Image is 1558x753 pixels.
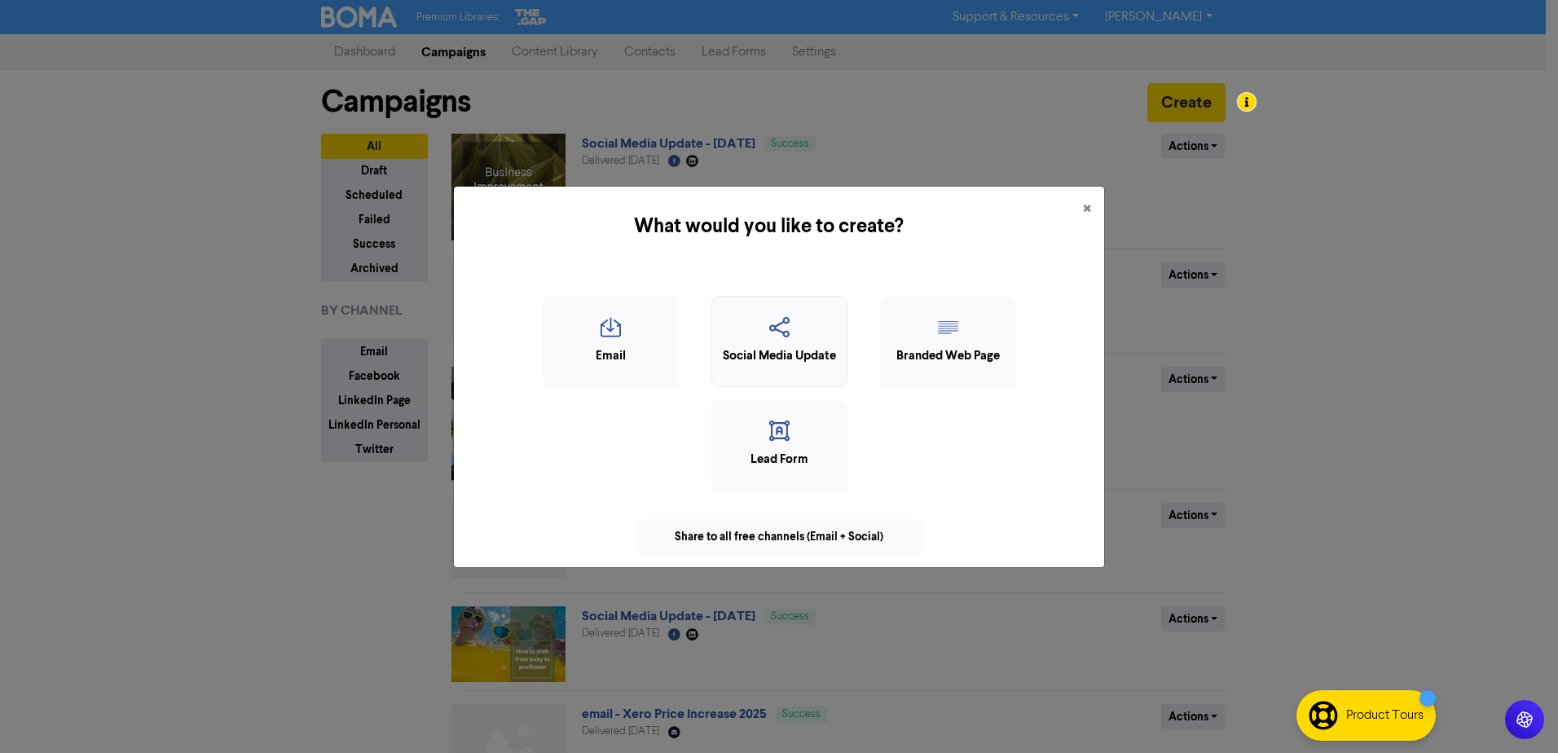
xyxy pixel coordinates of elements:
[720,347,838,366] div: Social Media Update
[1477,675,1558,753] iframe: Chat Widget
[889,347,1007,366] div: Branded Web Page
[1070,187,1104,232] button: Close
[1083,197,1091,222] span: ×
[720,451,838,469] div: Lead Form
[467,212,1070,241] h5: What would you like to create?
[552,347,670,366] div: Email
[636,519,923,554] div: Share to all free channels (Email + Social)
